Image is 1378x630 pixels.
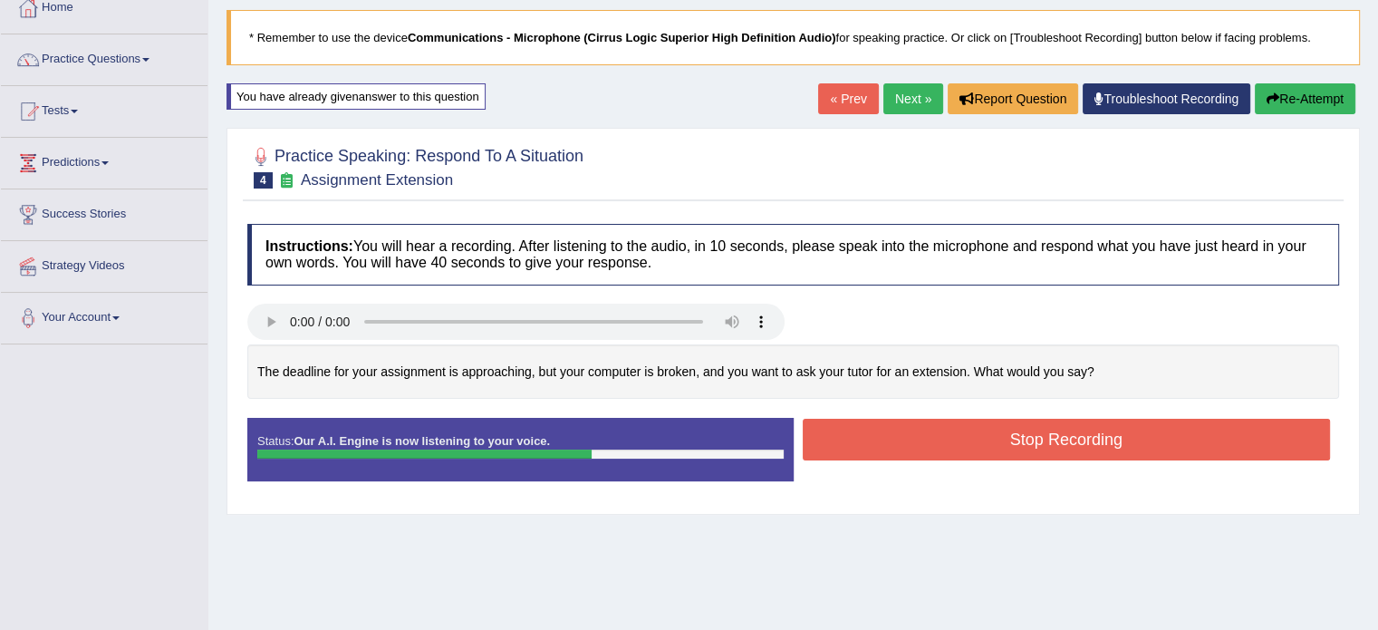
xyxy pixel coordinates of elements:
small: Exam occurring question [277,172,296,189]
a: Troubleshoot Recording [1083,83,1250,114]
a: Practice Questions [1,34,207,80]
h4: You will hear a recording. After listening to the audio, in 10 seconds, please speak into the mic... [247,224,1339,285]
b: Communications - Microphone (Cirrus Logic Superior High Definition Audio) [408,31,836,44]
span: 4 [254,172,273,189]
button: Re-Attempt [1255,83,1355,114]
a: Tests [1,86,207,131]
a: Next » [883,83,943,114]
div: The deadline for your assignment is approaching, but your computer is broken, and you want to ask... [247,344,1339,400]
button: Report Question [948,83,1078,114]
blockquote: * Remember to use the device for speaking practice. Or click on [Troubleshoot Recording] button b... [226,10,1360,65]
div: You have already given answer to this question [226,83,486,110]
b: Instructions: [265,238,353,254]
a: Your Account [1,293,207,338]
a: Success Stories [1,189,207,235]
div: Status: [247,418,794,481]
h2: Practice Speaking: Respond To A Situation [247,143,583,189]
a: Predictions [1,138,207,183]
small: Assignment Extension [301,171,453,189]
strong: Our A.I. Engine is now listening to your voice. [294,434,550,448]
a: Strategy Videos [1,241,207,286]
button: Stop Recording [803,419,1331,460]
a: « Prev [818,83,878,114]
